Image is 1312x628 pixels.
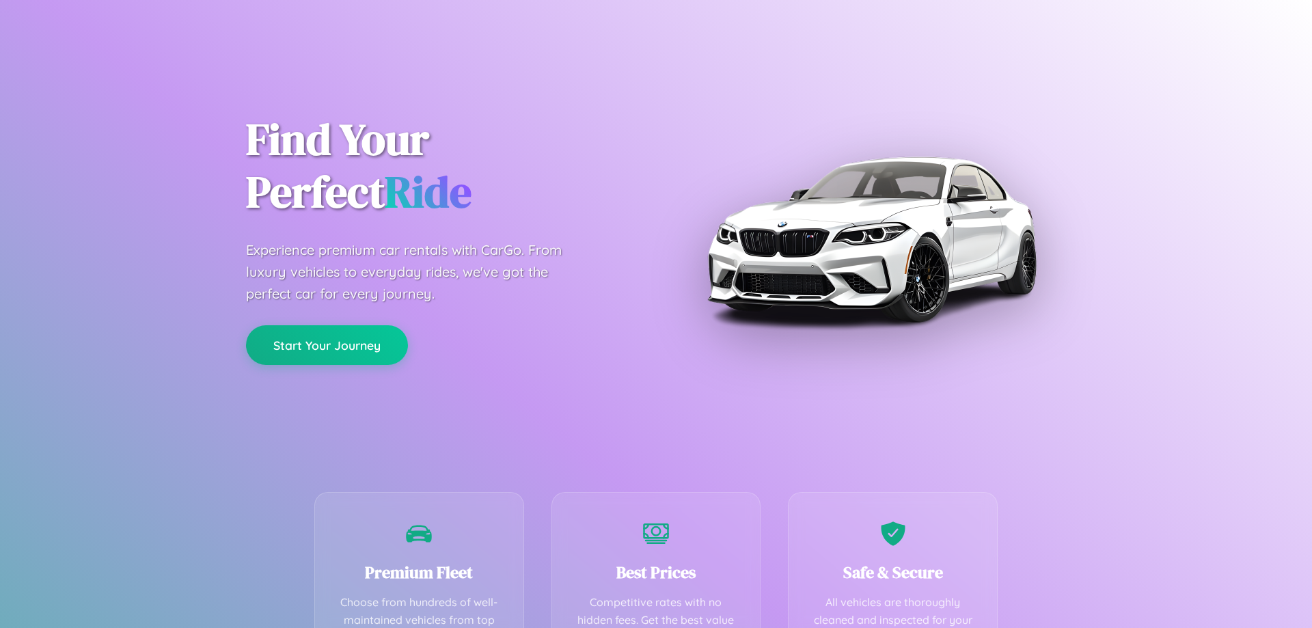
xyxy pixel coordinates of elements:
[246,239,588,305] p: Experience premium car rentals with CarGo. From luxury vehicles to everyday rides, we've got the ...
[700,68,1042,410] img: Premium BMW car rental vehicle
[246,325,408,365] button: Start Your Journey
[573,561,740,584] h3: Best Prices
[809,561,976,584] h3: Safe & Secure
[246,113,635,219] h1: Find Your Perfect
[385,162,471,221] span: Ride
[336,561,503,584] h3: Premium Fleet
